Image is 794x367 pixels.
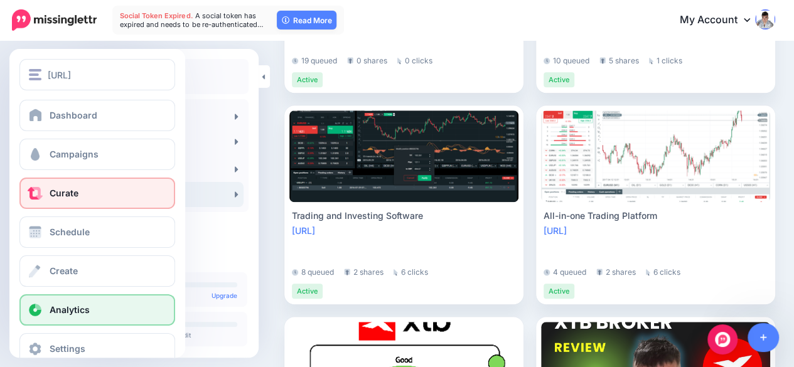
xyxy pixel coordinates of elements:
img: clock-grey-darker.png [544,269,550,275]
li: 10 queued [544,52,589,67]
span: Curate [50,188,78,198]
a: Dashboard [19,100,175,131]
span: Dashboard [50,110,97,120]
li: 2 shares [344,263,384,279]
img: pointer-grey.png [397,58,402,64]
li: 19 queued [292,52,337,67]
span: Social Token Expired. [120,11,193,20]
img: share-grey.png [596,269,603,275]
img: pointer-grey.png [646,269,650,275]
a: [URL] [544,225,567,236]
a: Read More [277,11,336,29]
div: Open Intercom Messenger [707,324,738,354]
span: A social token has expired and needs to be re-authenticated… [120,11,263,29]
img: clock-grey-darker.png [292,269,298,275]
a: Create [19,255,175,287]
img: clock-grey-darker.png [292,58,298,64]
img: clock-grey-darker.png [544,58,550,64]
li: 0 clicks [397,52,432,67]
img: Missinglettr [12,9,97,31]
a: My Account [667,5,775,36]
img: pointer-grey.png [394,269,398,275]
li: 8 queued [292,263,334,279]
img: share-grey.png [347,57,353,64]
img: menu.png [29,69,41,80]
div: Trading and Investing Software [292,208,516,223]
li: Active [544,284,574,299]
li: 5 shares [599,52,639,67]
li: 6 clicks [394,263,428,279]
li: 4 queued [544,263,586,279]
a: Schedule [19,216,175,248]
img: pointer-grey.png [649,58,653,64]
li: 2 shares [596,263,636,279]
span: Analytics [50,304,90,315]
li: Active [544,72,574,87]
a: Settings [19,333,175,364]
button: [URL] [19,59,175,90]
li: 6 clicks [646,263,680,279]
img: share-grey.png [344,269,350,275]
a: Campaigns [19,139,175,170]
img: share-grey.png [599,57,606,64]
a: [URL] [292,225,315,236]
span: Schedule [50,226,90,237]
a: Analytics [19,294,175,326]
span: Create [50,265,78,276]
div: All-in-one Trading Platform [544,208,768,223]
li: 1 clicks [649,52,682,67]
a: Curate [19,178,175,209]
li: Active [292,72,323,87]
span: [URL] [48,68,71,82]
span: Campaigns [50,149,99,159]
span: Settings [50,343,85,354]
li: 0 shares [347,52,387,67]
li: Active [292,284,323,299]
